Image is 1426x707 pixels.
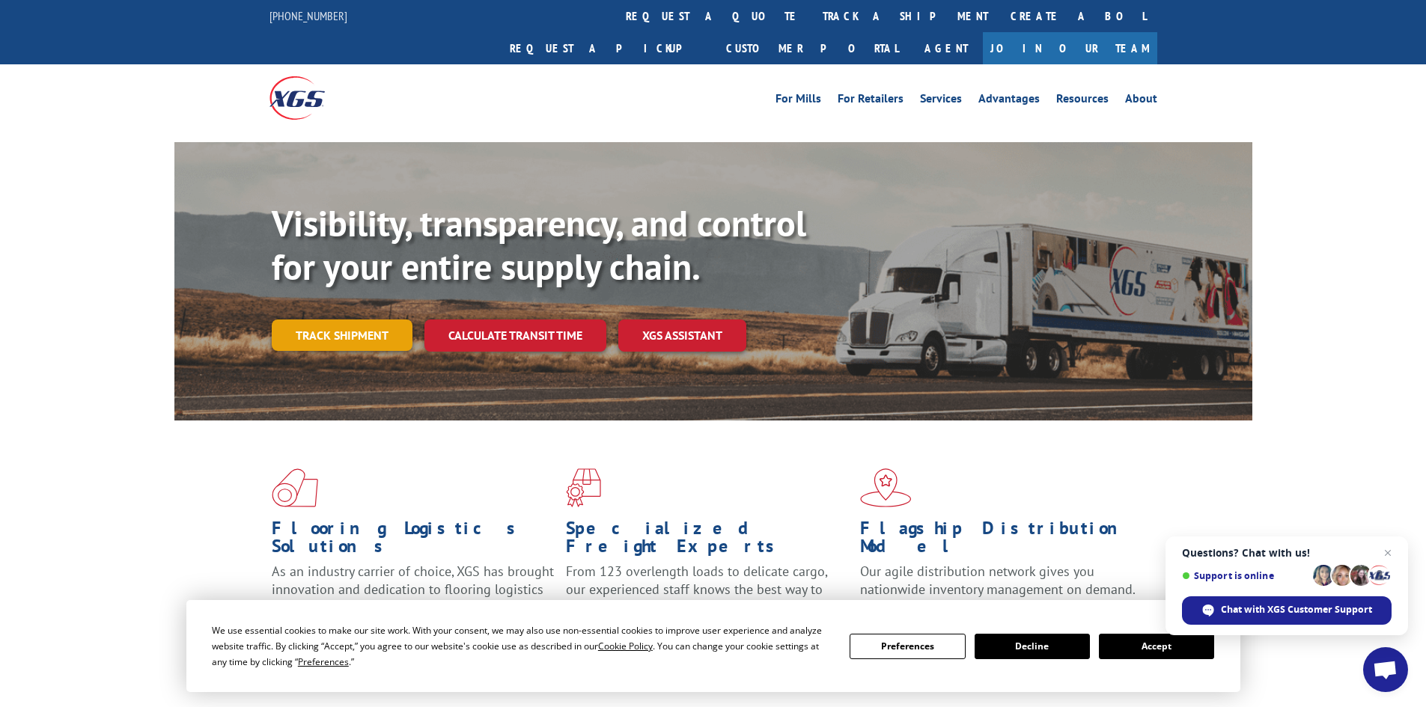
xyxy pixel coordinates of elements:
button: Decline [975,634,1090,659]
div: We use essential cookies to make our site work. With your consent, we may also use non-essential ... [212,622,832,670]
a: Advantages [978,93,1040,109]
a: For Retailers [838,93,904,109]
a: Agent [909,32,983,64]
span: Preferences [298,655,349,668]
a: About [1125,93,1157,109]
a: Join Our Team [983,32,1157,64]
p: From 123 overlength loads to delicate cargo, our experienced staff knows the best way to move you... [566,563,849,629]
a: Customer Portal [715,32,909,64]
h1: Flagship Distribution Model [860,519,1143,563]
a: XGS ASSISTANT [618,319,746,352]
h1: Flooring Logistics Solutions [272,519,555,563]
a: Resources [1056,93,1109,109]
button: Preferences [850,634,965,659]
span: Questions? Chat with us! [1182,547,1392,559]
img: xgs-icon-flagship-distribution-model-red [860,468,912,507]
a: Request a pickup [499,32,715,64]
span: Support is online [1182,570,1308,581]
span: Close chat [1379,544,1397,562]
div: Open chat [1363,647,1408,692]
img: xgs-icon-total-supply-chain-intelligence-red [272,468,318,507]
h1: Specialized Freight Experts [566,519,849,563]
span: Our agile distribution network gives you nationwide inventory management on demand. [860,563,1136,598]
a: [PHONE_NUMBER] [269,8,347,23]
span: As an industry carrier of choice, XGS has brought innovation and dedication to flooring logistics... [272,563,554,616]
a: Services [920,93,962,109]
a: Track shipment [272,319,412,351]
span: Chat with XGS Customer Support [1221,603,1372,616]
div: Chat with XGS Customer Support [1182,596,1392,625]
button: Accept [1099,634,1214,659]
span: Cookie Policy [598,640,653,652]
img: xgs-icon-focused-on-flooring-red [566,468,601,507]
div: Cookie Consent Prompt [186,600,1240,692]
a: Calculate transit time [424,319,606,352]
b: Visibility, transparency, and control for your entire supply chain. [272,200,806,290]
a: For Mills [776,93,821,109]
